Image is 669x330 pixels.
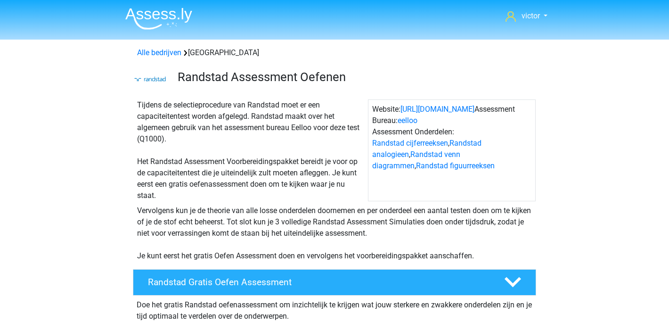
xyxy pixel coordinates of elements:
span: victor [522,11,540,20]
a: Alle bedrijven [137,48,181,57]
h3: Randstad Assessment Oefenen [178,70,529,84]
div: [GEOGRAPHIC_DATA] [133,47,536,58]
a: Randstad analogieen [372,139,481,159]
a: eelloo [398,116,417,125]
div: Vervolgens kun je de theorie van alle losse onderdelen doornemen en per onderdeel een aantal test... [133,205,536,262]
a: [URL][DOMAIN_NAME] [400,105,474,114]
a: Randstad figuurreeksen [416,161,495,170]
a: Randstad venn diagrammen [372,150,460,170]
h4: Randstad Gratis Oefen Assessment [148,277,489,288]
a: Randstad Gratis Oefen Assessment [129,269,540,296]
div: Tijdens de selectieprocedure van Randstad moet er een capaciteitentest worden afgelegd. Randstad ... [133,99,368,201]
a: victor [502,10,551,22]
a: Randstad cijferreeksen [372,139,448,148]
div: Website: Assessment Bureau: Assessment Onderdelen: , , , [368,99,536,201]
div: Doe het gratis Randstad oefenassessment om inzichtelijk te krijgen wat jouw sterkere en zwakkere ... [133,296,536,322]
img: Assessly [125,8,192,30]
